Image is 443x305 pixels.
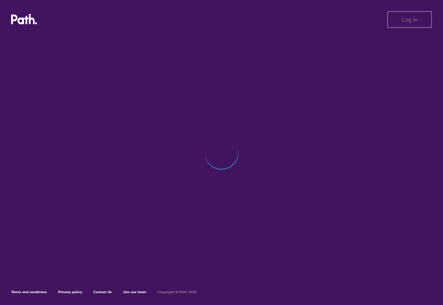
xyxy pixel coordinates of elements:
[93,290,112,294] a: Contact Us
[387,11,432,28] button: Log in
[58,290,82,294] a: Privacy policy
[402,16,418,23] span: Log in
[11,290,47,294] a: Terms and conditions
[123,290,146,294] a: Join our team
[157,290,196,294] h6: Copyright © Path 2018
